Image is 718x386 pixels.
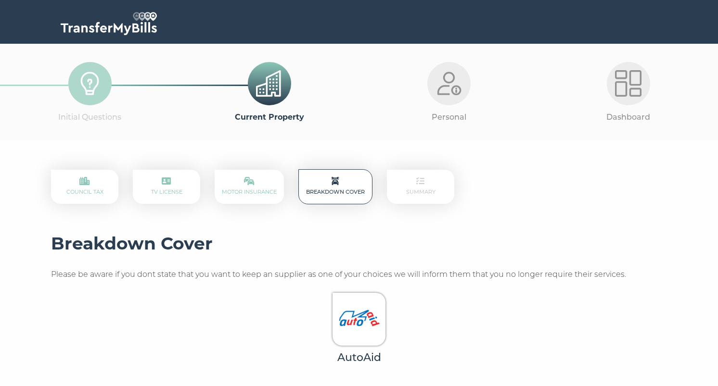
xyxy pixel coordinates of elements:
p: Personal [359,111,538,124]
a: Motor Insurance [222,178,277,195]
p: Please be aware if you dont state that you want to keep an supplier as one of your choices we wil... [51,268,667,281]
img: AutoAid.jpeg [339,298,380,338]
img: Personal-Light.png [436,70,462,97]
p: Breakdown Cover [298,169,372,204]
h3: AutoAid [337,350,381,365]
img: Dashboard-Light.png [615,70,641,97]
img: Initial-Questions-Icon.png [77,70,103,97]
a: Council Tax [66,178,103,195]
p: Summary [387,170,454,204]
h3: Breakdown Cover [51,233,667,254]
img: Previous-Property.png [256,70,282,97]
p: Current Property [179,111,359,124]
a: TV License [151,178,182,195]
p: Dashboard [538,111,718,124]
img: TransferMyBills.com - Helping ease the stress of moving [61,12,157,35]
